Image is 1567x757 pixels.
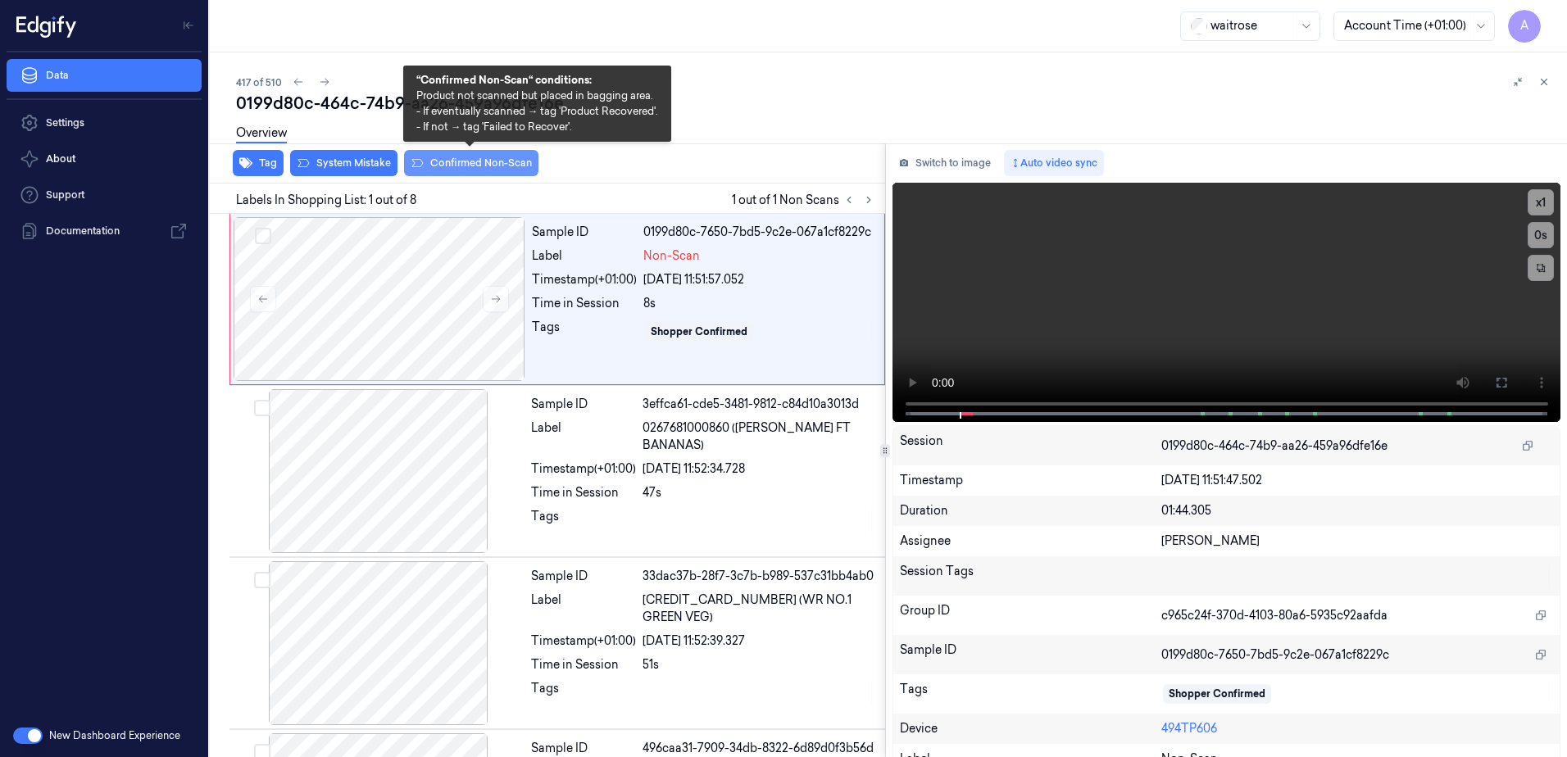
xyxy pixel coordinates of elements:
[1161,720,1554,737] div: 494TP606
[254,572,270,588] button: Select row
[643,271,874,288] div: [DATE] 11:51:57.052
[1508,10,1541,43] button: A
[290,150,397,176] button: System Mistake
[531,740,636,757] div: Sample ID
[900,502,1161,519] div: Duration
[532,247,637,265] div: Label
[531,419,636,454] div: Label
[531,460,636,478] div: Timestamp (+01:00)
[643,396,875,413] div: 3effca61-cde5-3481-9812-c84d10a3013d
[643,295,874,312] div: 8s
[532,295,637,312] div: Time in Session
[1004,150,1104,176] button: Auto video sync
[7,59,202,92] a: Data
[531,632,636,650] div: Timestamp (+01:00)
[900,433,1161,459] div: Session
[531,656,636,673] div: Time in Session
[643,656,875,673] div: 51s
[1169,687,1265,701] div: Shopper Confirmed
[900,602,1161,628] div: Group ID
[643,568,875,585] div: 33dac37b-28f7-3c7b-b989-537c31bb4ab0
[7,107,202,139] a: Settings
[1528,189,1554,215] button: x1
[531,592,636,626] div: Label
[236,92,1554,115] div: 0199d80c-464c-74b9-aa26-459a96dfe16e
[236,192,416,209] span: Labels In Shopping List: 1 out of 8
[532,271,637,288] div: Timestamp (+01:00)
[1161,472,1554,489] div: [DATE] 11:51:47.502
[900,641,1161,668] div: Sample ID
[643,419,875,454] span: 0267681000860 ([PERSON_NAME] FT BANANAS)
[1161,607,1388,624] span: c965c24f-370d-4103-80a6-5935c92aafda
[1161,502,1554,519] div: 01:44.305
[531,680,636,706] div: Tags
[532,224,637,241] div: Sample ID
[643,632,875,650] div: [DATE] 11:52:39.327
[236,125,287,143] a: Overview
[900,681,1161,707] div: Tags
[1161,533,1554,550] div: [PERSON_NAME]
[643,224,874,241] div: 0199d80c-7650-7bd5-9c2e-067a1cf8229c
[900,533,1161,550] div: Assignee
[643,740,875,757] div: 496caa31-7909-34db-8322-6d89d0f3b56d
[531,568,636,585] div: Sample ID
[900,563,1161,589] div: Session Tags
[175,12,202,39] button: Toggle Navigation
[900,472,1161,489] div: Timestamp
[236,75,282,89] span: 417 of 510
[531,508,636,534] div: Tags
[254,400,270,416] button: Select row
[893,150,997,176] button: Switch to image
[643,592,875,626] span: [CREDIT_CARD_NUMBER] (WR NO.1 GREEN VEG)
[255,228,271,244] button: Select row
[1528,222,1554,248] button: 0s
[900,720,1161,737] div: Device
[643,247,700,265] span: Non-Scan
[651,324,747,339] div: Shopper Confirmed
[7,215,202,247] a: Documentation
[531,484,636,501] div: Time in Session
[643,460,875,478] div: [DATE] 11:52:34.728
[532,319,637,345] div: Tags
[404,150,538,176] button: Confirmed Non-Scan
[7,143,202,175] button: About
[1161,437,1388,455] span: 0199d80c-464c-74b9-aa26-459a96dfe16e
[7,179,202,211] a: Support
[233,150,284,176] button: Tag
[531,396,636,413] div: Sample ID
[643,484,875,501] div: 47s
[1161,646,1389,664] span: 0199d80c-7650-7bd5-9c2e-067a1cf8229c
[732,190,879,210] span: 1 out of 1 Non Scans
